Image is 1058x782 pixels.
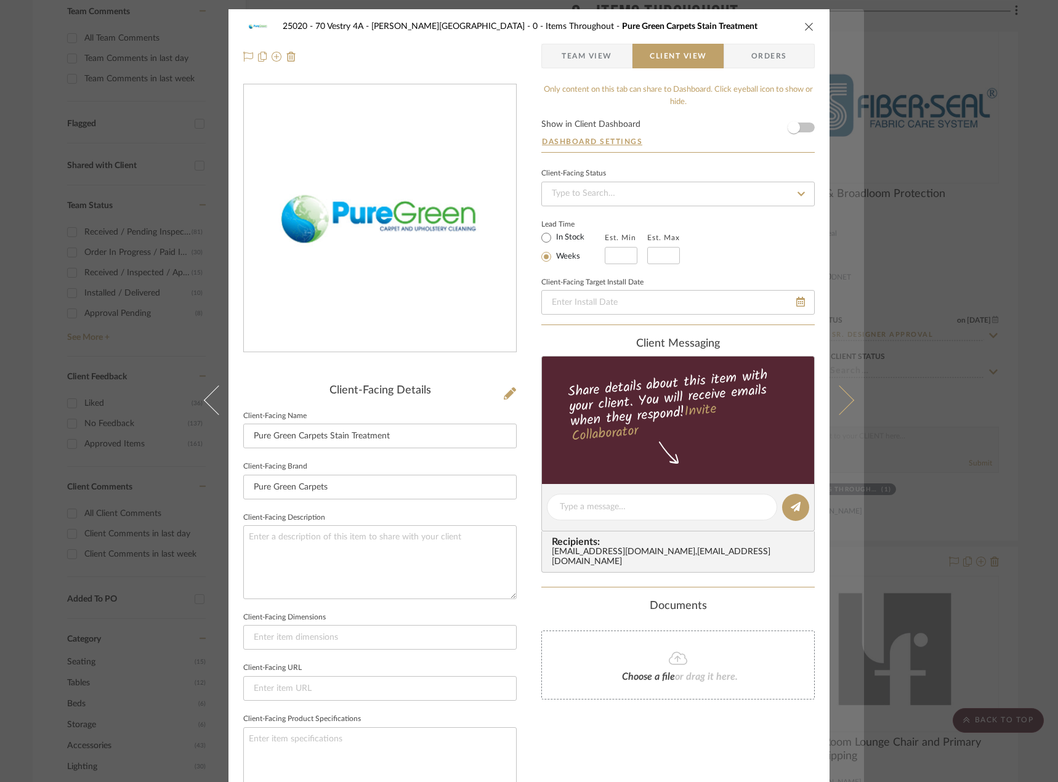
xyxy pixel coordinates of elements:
[552,547,809,567] div: [EMAIL_ADDRESS][DOMAIN_NAME] , [EMAIL_ADDRESS][DOMAIN_NAME]
[541,182,815,206] input: Type to Search…
[804,21,815,32] button: close
[622,22,757,31] span: Pure Green Carpets Stain Treatment
[562,44,612,68] span: Team View
[243,424,517,448] input: Enter Client-Facing Item Name
[738,44,801,68] span: Orders
[243,515,325,521] label: Client-Facing Description
[243,665,302,671] label: Client-Facing URL
[283,22,533,31] span: 25020 - 70 Vestry 4A - [PERSON_NAME][GEOGRAPHIC_DATA]
[243,413,307,419] label: Client-Facing Name
[541,280,644,286] label: Client-Facing Target Install Date
[552,536,809,547] span: Recipients:
[605,233,636,242] label: Est. Min
[541,84,815,108] div: Only content on this tab can share to Dashboard. Click eyeball icon to show or hide.
[286,52,296,62] img: Remove from project
[541,290,815,315] input: Enter Install Date
[244,85,516,352] div: 0
[533,22,622,31] span: 0 - Items Throughout
[541,600,815,613] div: Documents
[540,365,817,447] div: Share details about this item with your client. You will receive emails when they respond!
[243,384,517,398] div: Client-Facing Details
[541,230,605,264] mat-radio-group: Select item type
[243,14,273,39] img: e198faa7-df6f-49d6-9e63-558867547140_48x40.jpg
[554,251,580,262] label: Weeks
[675,672,738,682] span: or drag it here.
[554,232,584,243] label: In Stock
[622,672,675,682] span: Choose a file
[647,233,680,242] label: Est. Max
[541,337,815,351] div: client Messaging
[243,716,361,722] label: Client-Facing Product Specifications
[243,615,326,621] label: Client-Facing Dimensions
[243,464,307,470] label: Client-Facing Brand
[243,676,517,701] input: Enter item URL
[541,136,643,147] button: Dashboard Settings
[541,219,605,230] label: Lead Time
[243,625,517,650] input: Enter item dimensions
[243,475,517,499] input: Enter Client-Facing Brand
[541,171,606,177] div: Client-Facing Status
[650,44,706,68] span: Client View
[246,85,514,352] img: e198faa7-df6f-49d6-9e63-558867547140_436x436.jpg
